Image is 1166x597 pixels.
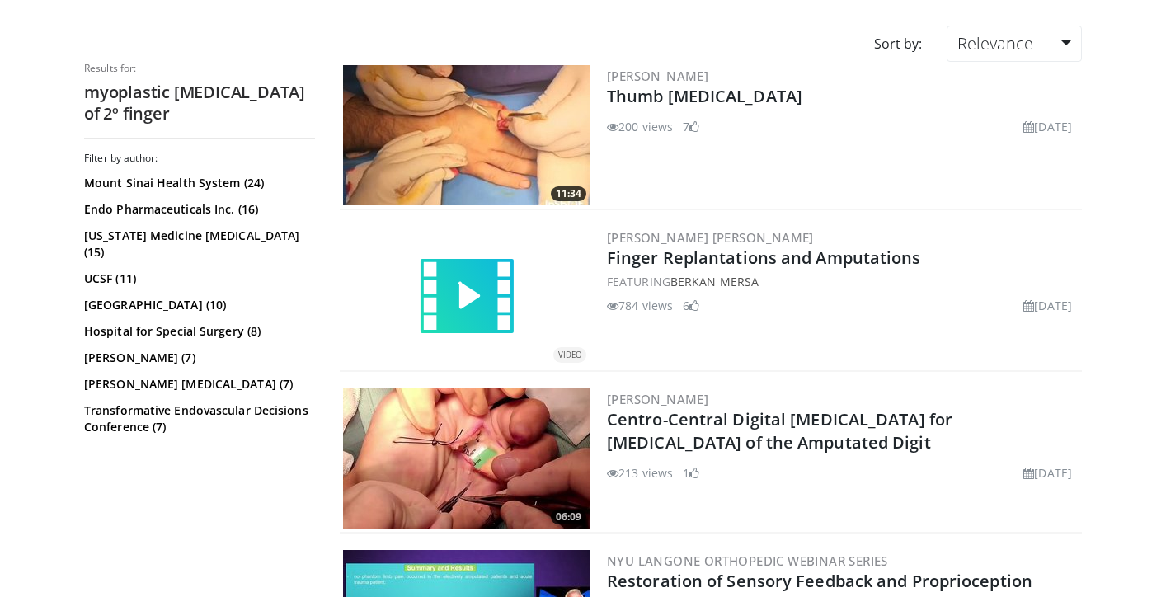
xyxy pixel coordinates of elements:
a: Finger Replantations and Amputations [607,247,921,269]
h3: Filter by author: [84,152,315,165]
a: NYU Langone Orthopedic Webinar Series [607,552,888,569]
a: Centro-Central Digital [MEDICAL_DATA] for [MEDICAL_DATA] of the Amputated Digit [607,408,952,454]
li: 1 [683,464,699,482]
div: Sort by: [862,26,934,62]
img: cffaacab-6147-4e12-9e42-c37dc534de4a.300x170_q85_crop-smart_upscale.jpg [343,388,590,529]
img: video.svg [417,247,516,346]
div: FEATURING [607,273,1079,290]
li: 7 [683,118,699,135]
a: 06:09 [343,388,590,529]
a: [PERSON_NAME] [607,391,708,407]
a: [PERSON_NAME] [PERSON_NAME] [607,229,814,246]
a: UCSF (11) [84,270,311,287]
img: 86f7a411-b29c-4241-a97c-6b2d26060ca0.300x170_q85_crop-smart_upscale.jpg [343,65,590,205]
a: Relevance [947,26,1082,62]
a: [US_STATE] Medicine [MEDICAL_DATA] (15) [84,228,311,261]
span: Relevance [957,32,1033,54]
a: Mount Sinai Health System (24) [84,175,311,191]
li: 213 views [607,464,673,482]
a: [PERSON_NAME] (7) [84,350,311,366]
li: [DATE] [1023,464,1072,482]
span: 06:09 [551,510,586,524]
li: 784 views [607,297,673,314]
a: [GEOGRAPHIC_DATA] (10) [84,297,311,313]
a: Transformative Endovascular Decisions Conference (7) [84,402,311,435]
a: [PERSON_NAME] [607,68,708,84]
small: VIDEO [558,350,581,360]
a: Endo Pharmaceuticals Inc. (16) [84,201,311,218]
li: 6 [683,297,699,314]
span: 11:34 [551,186,586,201]
a: 11:34 [343,65,590,205]
a: Hospital for Special Surgery (8) [84,323,311,340]
h2: myoplastic [MEDICAL_DATA] of 2º finger [84,82,315,125]
a: [PERSON_NAME] [MEDICAL_DATA] (7) [84,376,311,393]
a: VIDEO [343,247,590,346]
a: Thumb [MEDICAL_DATA] [607,85,802,107]
li: 200 views [607,118,673,135]
p: Results for: [84,62,315,75]
a: berkan mersa [670,274,759,289]
li: [DATE] [1023,118,1072,135]
li: [DATE] [1023,297,1072,314]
